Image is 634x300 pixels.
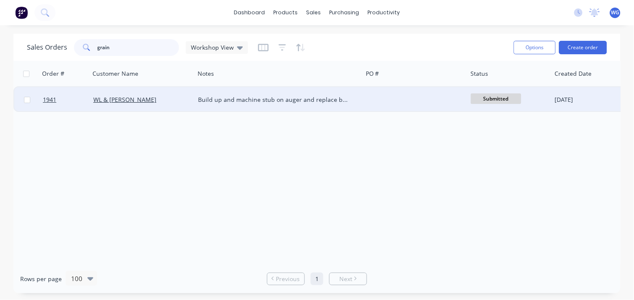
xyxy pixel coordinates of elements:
[339,275,352,283] span: Next
[92,69,138,78] div: Customer Name
[42,69,64,78] div: Order #
[325,6,364,19] div: purchasing
[269,6,302,19] div: products
[267,275,304,283] a: Previous page
[514,41,556,54] button: Options
[20,275,62,283] span: Rows per page
[330,275,367,283] a: Next page
[98,39,180,56] input: Search...
[555,69,592,78] div: Created Date
[191,43,234,52] span: Workshop View
[264,273,370,285] ul: Pagination
[230,6,269,19] a: dashboard
[198,96,351,104] div: Build up and machine stub on auger and replace bearing on hanger
[302,6,325,19] div: sales
[93,96,156,104] a: WL & [PERSON_NAME]
[276,275,300,283] span: Previous
[43,87,93,112] a: 1941
[364,6,404,19] div: productivity
[471,93,521,104] span: Submitted
[311,273,323,285] a: Page 1 is your current page
[43,96,56,104] span: 1941
[15,6,28,19] img: Factory
[366,69,379,78] div: PO #
[555,96,617,104] div: [DATE]
[471,69,489,78] div: Status
[198,69,214,78] div: Notes
[559,41,607,54] button: Create order
[611,9,620,16] span: WG
[27,43,67,51] h1: Sales Orders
